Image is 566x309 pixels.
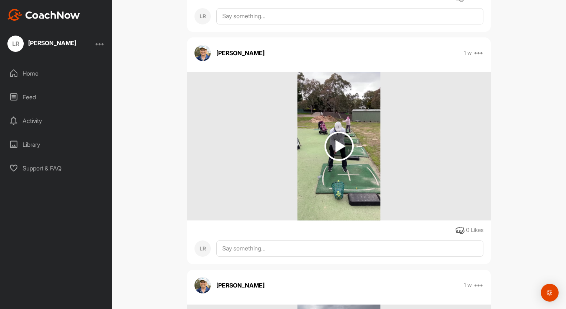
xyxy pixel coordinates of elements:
div: Feed [4,88,109,106]
div: 0 Likes [466,226,483,235]
div: Activity [4,112,109,130]
div: Support & FAQ [4,159,109,177]
img: play [324,132,354,161]
div: Open Intercom Messenger [541,284,559,302]
p: 1 w [464,282,472,289]
img: avatar [194,277,211,293]
img: media [297,72,380,220]
div: Home [4,64,109,83]
div: [PERSON_NAME] [28,40,76,46]
img: avatar [194,45,211,61]
div: LR [194,8,211,24]
img: CoachNow [7,9,80,21]
p: 1 w [464,49,472,57]
p: [PERSON_NAME] [216,49,264,57]
p: [PERSON_NAME] [216,281,264,290]
div: Library [4,135,109,154]
div: LR [194,240,211,257]
div: LR [7,36,24,52]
